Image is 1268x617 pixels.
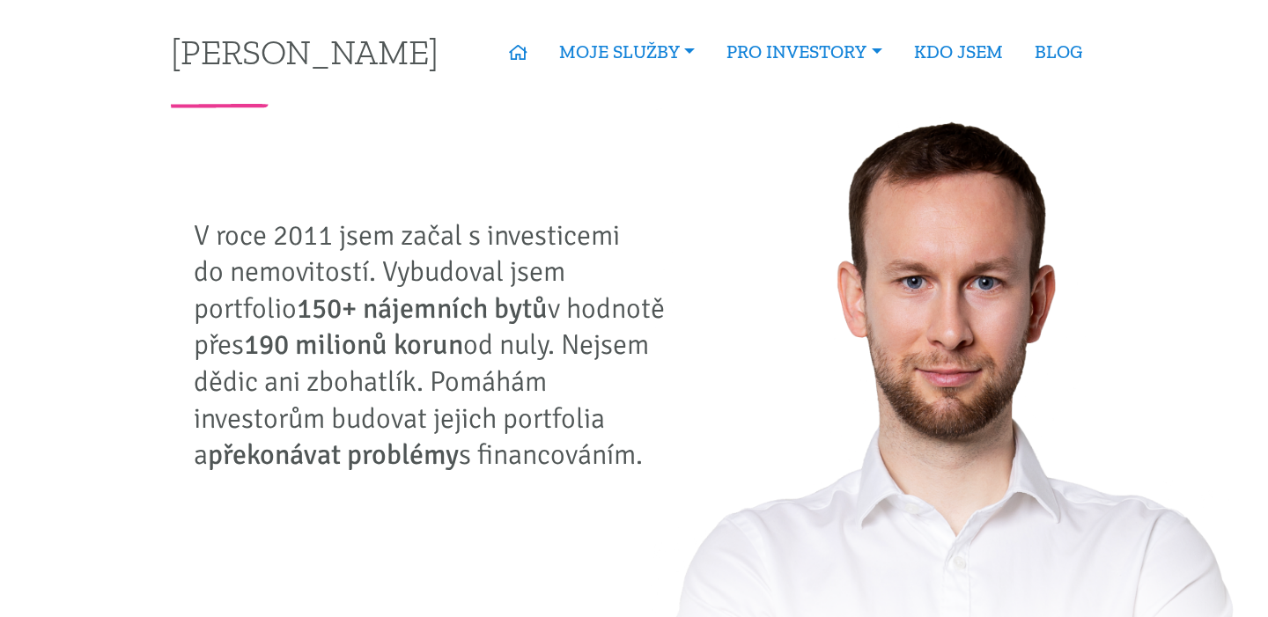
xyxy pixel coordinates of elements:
a: BLOG [1019,32,1098,72]
strong: překonávat problémy [208,437,459,472]
a: KDO JSEM [898,32,1019,72]
a: MOJE SLUŽBY [543,32,711,72]
p: V roce 2011 jsem začal s investicemi do nemovitostí. Vybudoval jsem portfolio v hodnotě přes od n... [194,217,678,474]
a: [PERSON_NAME] [171,34,439,69]
strong: 150+ nájemních bytů [297,291,548,326]
strong: 190 milionů korun [244,327,463,362]
a: PRO INVESTORY [711,32,897,72]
